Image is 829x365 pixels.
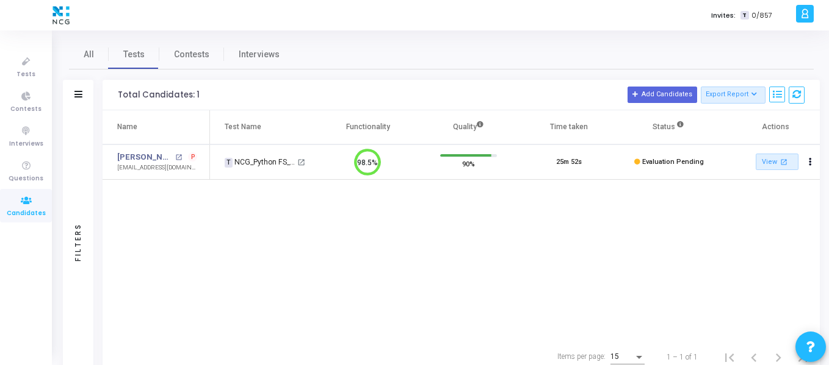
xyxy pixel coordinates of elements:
[756,154,798,170] a: View
[225,158,233,168] span: T
[418,110,519,144] th: Quality
[778,157,789,167] mat-icon: open_in_new
[619,110,720,144] th: Status
[117,163,197,172] div: [EMAIL_ADDRESS][DOMAIN_NAME]
[557,351,606,362] div: Items per page:
[16,69,35,80] span: Tests
[751,10,772,21] span: 0/857
[118,90,200,100] div: Total Candidates: 1
[117,120,137,133] div: Name
[667,352,698,363] div: 1 – 1 of 1
[550,120,588,133] div: Time taken
[49,3,73,27] img: logo
[175,154,182,161] mat-icon: open_in_new
[174,48,209,61] span: Contests
[642,158,704,166] span: Evaluation Pending
[117,151,172,163] a: [PERSON_NAME]
[628,87,697,102] button: Add Candidates
[610,352,619,361] span: 15
[225,157,295,168] div: NCG_Python FS_Developer_2025
[701,87,766,104] button: Export Report
[9,139,43,149] span: Interviews
[7,208,46,219] span: Candidates
[740,11,748,20] span: T
[318,110,419,144] th: Functionality
[462,157,475,169] span: 90%
[297,158,305,166] mat-icon: open_in_new
[720,110,820,144] th: Actions
[123,48,145,61] span: Tests
[9,174,43,184] span: Questions
[802,154,819,171] button: Actions
[556,157,582,168] div: 25m 52s
[711,10,736,21] label: Invites:
[210,110,317,144] th: Test Name
[239,48,280,61] span: Interviews
[84,48,94,61] span: All
[610,353,645,361] mat-select: Items per page:
[10,104,42,115] span: Contests
[73,175,84,309] div: Filters
[191,152,195,162] span: P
